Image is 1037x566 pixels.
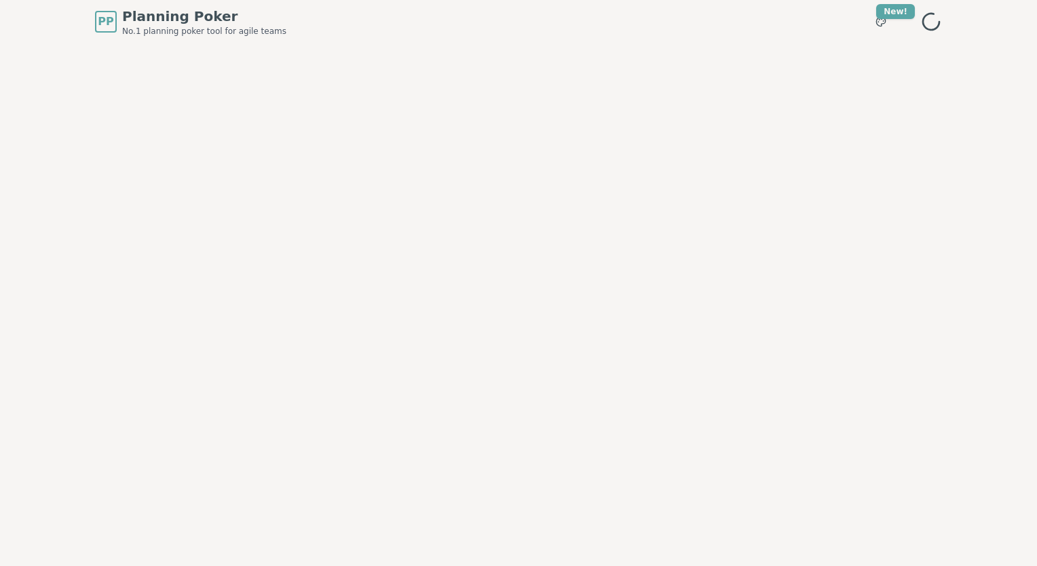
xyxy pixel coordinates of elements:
div: New! [876,4,915,19]
span: Planning Poker [122,7,286,26]
a: PPPlanning PokerNo.1 planning poker tool for agile teams [95,7,286,37]
span: PP [98,14,113,30]
button: New! [869,10,893,34]
span: No.1 planning poker tool for agile teams [122,26,286,37]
